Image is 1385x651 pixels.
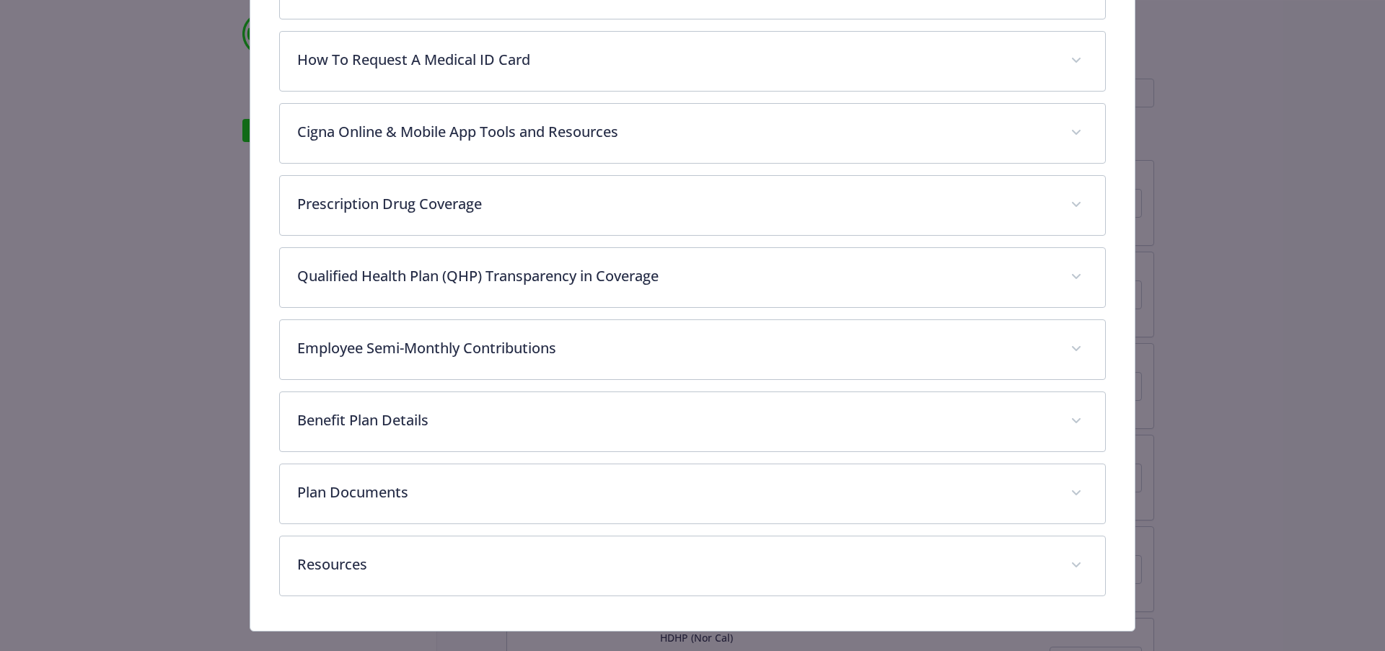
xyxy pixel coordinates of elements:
div: Cigna Online & Mobile App Tools and Resources [280,104,1106,163]
div: Benefit Plan Details [280,392,1106,451]
p: Qualified Health Plan (QHP) Transparency in Coverage [297,265,1054,287]
p: Cigna Online & Mobile App Tools and Resources [297,121,1054,143]
p: Employee Semi-Monthly Contributions [297,337,1054,359]
div: Plan Documents [280,464,1106,523]
div: Resources [280,536,1106,595]
div: Prescription Drug Coverage [280,176,1106,235]
p: Resources [297,554,1054,575]
p: Prescription Drug Coverage [297,193,1054,215]
div: Qualified Health Plan (QHP) Transparency in Coverage [280,248,1106,307]
div: Employee Semi-Monthly Contributions [280,320,1106,379]
div: How To Request A Medical ID Card [280,32,1106,91]
p: Benefit Plan Details [297,409,1054,431]
p: Plan Documents [297,482,1054,503]
p: How To Request A Medical ID Card [297,49,1054,71]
